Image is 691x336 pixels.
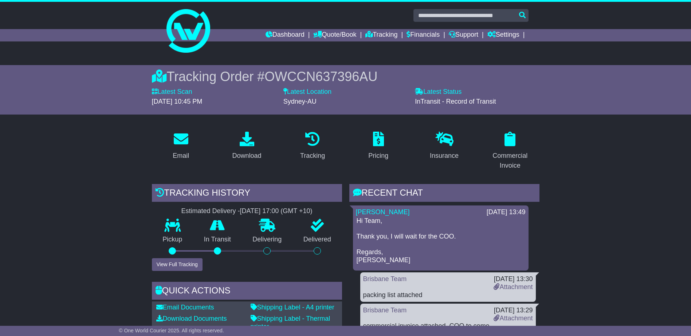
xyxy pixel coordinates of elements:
a: [PERSON_NAME] [356,208,410,216]
a: Support [449,29,478,41]
div: Tracking history [152,184,342,204]
p: Pickup [152,236,193,244]
div: packing list attached [363,291,533,299]
a: Download Documents [156,315,227,322]
label: Latest Scan [152,88,192,96]
span: InTransit - Record of Transit [415,98,496,105]
a: Email Documents [156,304,214,311]
a: Tracking [295,129,330,163]
div: commercial invoice attached. COO to come [363,322,533,330]
a: Brisbane Team [363,275,407,283]
a: Download [227,129,266,163]
div: [DATE] 13:49 [487,208,526,216]
button: View Full Tracking [152,258,203,271]
p: In Transit [193,236,242,244]
span: © One World Courier 2025. All rights reserved. [119,328,224,333]
p: Delivered [293,236,342,244]
div: [DATE] 17:00 (GMT +10) [240,207,313,215]
div: Commercial Invoice [486,151,535,171]
div: [DATE] 13:30 [494,275,533,283]
a: Insurance [425,129,463,163]
label: Latest Location [283,88,331,96]
div: Download [232,151,261,161]
div: RECENT CHAT [349,184,539,204]
div: Tracking [300,151,325,161]
a: Attachment [494,315,533,322]
div: [DATE] 13:29 [494,307,533,315]
a: Tracking [365,29,397,41]
a: Attachment [494,283,533,291]
span: [DATE] 10:45 PM [152,98,203,105]
div: Tracking Order # [152,69,539,84]
p: Hi Team, Thank you, I will wait for the COO. Regards, [PERSON_NAME] [357,217,525,264]
a: Commercial Invoice [481,129,539,173]
a: Pricing [364,129,393,163]
a: Brisbane Team [363,307,407,314]
a: Shipping Label - Thermal printer [251,315,330,330]
div: Pricing [368,151,388,161]
span: Sydney-AU [283,98,317,105]
div: Email [173,151,189,161]
a: Email [168,129,194,163]
div: Estimated Delivery - [152,207,342,215]
a: Financials [407,29,440,41]
p: Delivering [242,236,293,244]
a: Shipping Label - A4 printer [251,304,334,311]
a: Dashboard [266,29,305,41]
a: Quote/Book [313,29,356,41]
label: Latest Status [415,88,462,96]
a: Settings [487,29,519,41]
span: OWCCN637396AU [264,69,377,84]
div: Quick Actions [152,282,342,301]
div: Insurance [430,151,459,161]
